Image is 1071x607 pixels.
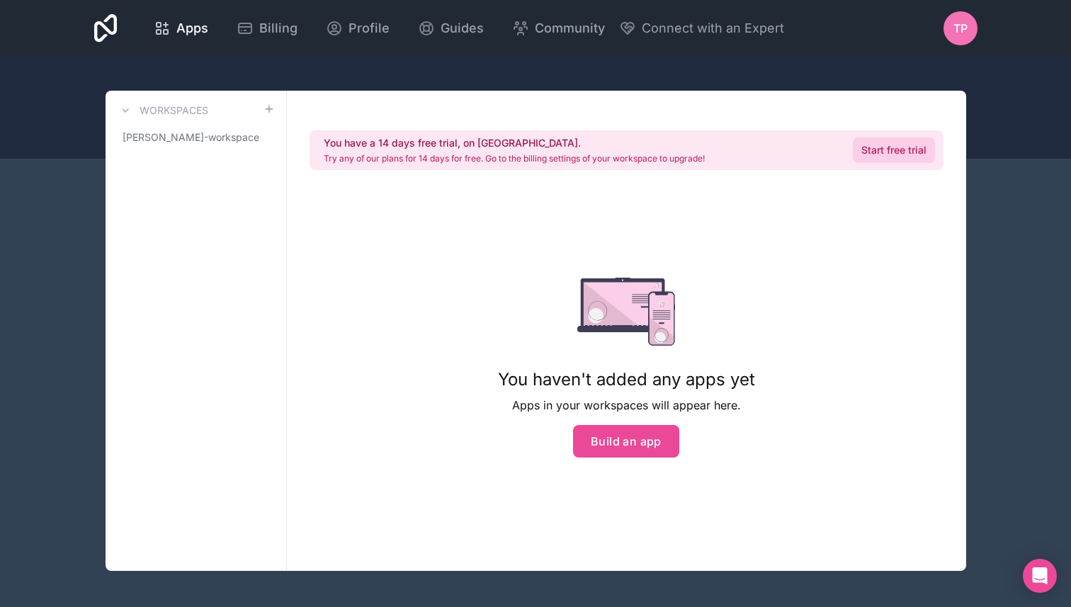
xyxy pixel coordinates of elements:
[176,18,208,38] span: Apps
[314,13,401,44] a: Profile
[501,13,616,44] a: Community
[324,153,705,164] p: Try any of our plans for 14 days for free. Go to the billing settings of your workspace to upgrade!
[953,20,968,37] span: TP
[225,13,309,44] a: Billing
[348,18,390,38] span: Profile
[642,18,784,38] span: Connect with an Expert
[407,13,495,44] a: Guides
[117,125,275,150] a: [PERSON_NAME]-workspace
[577,278,676,346] img: empty state
[142,13,220,44] a: Apps
[619,18,784,38] button: Connect with an Expert
[498,368,755,391] h1: You haven't added any apps yet
[535,18,605,38] span: Community
[853,137,935,163] a: Start free trial
[123,130,259,144] span: [PERSON_NAME]-workspace
[1023,559,1057,593] div: Open Intercom Messenger
[498,397,755,414] p: Apps in your workspaces will appear here.
[441,18,484,38] span: Guides
[117,102,208,119] a: Workspaces
[324,136,705,150] h2: You have a 14 days free trial, on [GEOGRAPHIC_DATA].
[140,103,208,118] h3: Workspaces
[259,18,297,38] span: Billing
[573,425,679,458] button: Build an app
